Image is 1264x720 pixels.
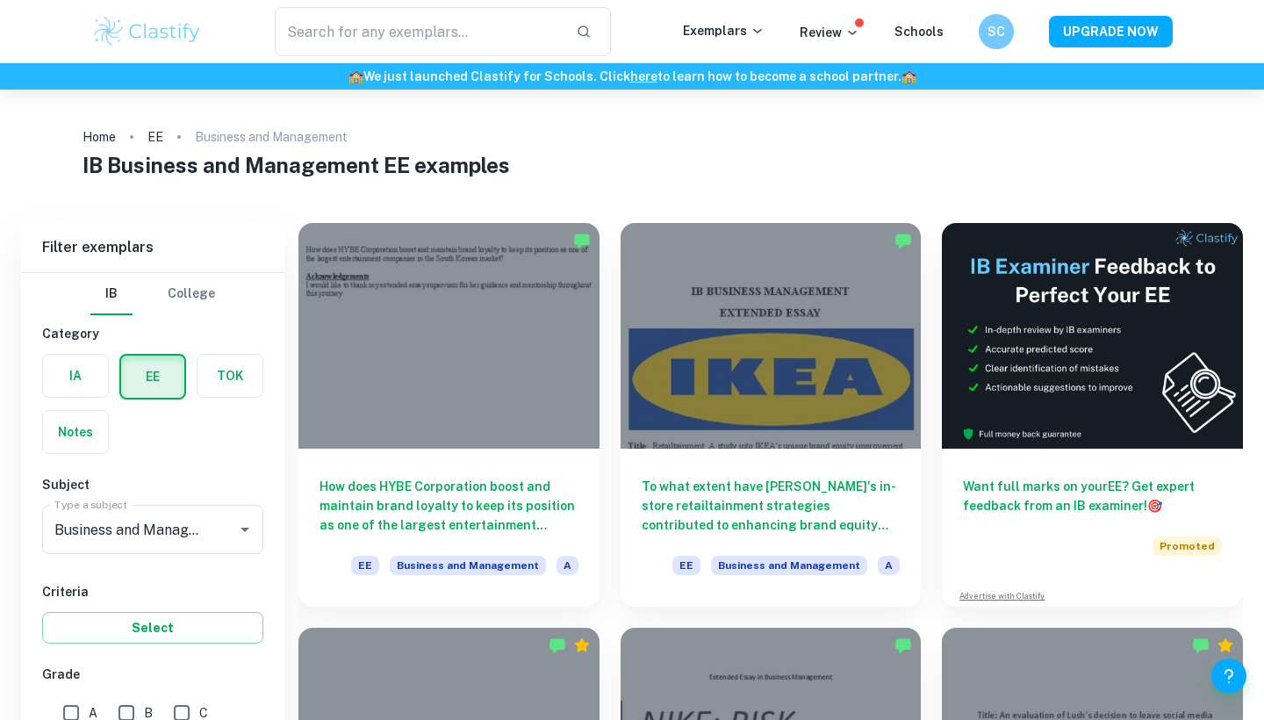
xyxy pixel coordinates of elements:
img: Clastify logo [91,14,203,49]
button: IB [90,273,133,315]
img: Marked [573,232,591,249]
input: Search for any exemplars... [275,7,562,56]
h6: Category [42,324,263,343]
button: Notes [43,411,108,453]
button: SC [979,14,1014,49]
span: A [878,556,900,575]
h6: How does HYBE Corporation boost and maintain brand loyalty to keep its position as one of the lar... [320,477,578,535]
span: Business and Management [711,556,867,575]
h6: Filter exemplars [21,223,284,272]
img: Marked [1192,637,1210,654]
div: Premium [573,637,591,654]
button: Open [233,517,257,542]
a: Advertise with Clastify [959,590,1045,602]
img: Marked [894,637,912,654]
p: Review [800,23,859,42]
span: A [557,556,578,575]
h6: Want full marks on your EE ? Get expert feedback from an IB examiner! [963,477,1222,515]
img: Marked [894,232,912,249]
span: 🏫 [348,69,363,83]
span: Promoted [1153,536,1222,556]
button: TOK [197,355,262,397]
button: UPGRADE NOW [1049,16,1173,47]
a: Schools [894,25,944,39]
img: Thumbnail [942,223,1243,449]
p: Exemplars [683,21,765,40]
span: Business and Management [390,556,546,575]
button: College [168,273,215,315]
h6: Grade [42,665,263,684]
a: here [630,69,657,83]
img: Marked [549,637,566,654]
h6: SC [987,22,1007,41]
div: Premium [1217,637,1234,654]
p: Business and Management [195,127,348,147]
button: IA [43,355,108,397]
a: EE [147,125,163,149]
a: To what extent have [PERSON_NAME]'s in-store retailtainment strategies contributed to enhancing b... [621,223,922,607]
label: Type a subject [54,497,127,512]
h6: To what extent have [PERSON_NAME]'s in-store retailtainment strategies contributed to enhancing b... [642,477,901,535]
span: 🎯 [1147,499,1162,513]
a: Home [83,125,116,149]
a: How does HYBE Corporation boost and maintain brand loyalty to keep its position as one of the lar... [298,223,600,607]
span: 🏫 [901,69,916,83]
h6: We just launched Clastify for Schools. Click to learn how to become a school partner. [4,67,1260,86]
button: Select [42,612,263,644]
div: Filter type choice [90,273,215,315]
h6: Criteria [42,582,263,601]
a: Want full marks on yourEE? Get expert feedback from an IB examiner!PromotedAdvertise with Clastify [942,223,1243,607]
h6: Subject [42,475,263,494]
button: Help and Feedback [1211,659,1246,694]
span: EE [672,556,700,575]
h1: IB Business and Management EE examples [83,149,1182,181]
button: EE [121,356,184,398]
span: EE [351,556,379,575]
